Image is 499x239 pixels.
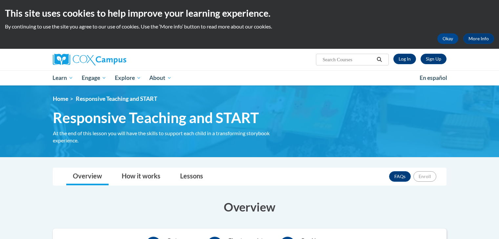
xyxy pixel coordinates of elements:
p: By continuing to use the site you agree to our use of cookies. Use the ‘More info’ button to read... [5,23,494,30]
div: Main menu [43,70,456,85]
button: Search [374,56,384,64]
span: About [149,74,172,82]
a: FAQs [389,171,411,182]
span: Engage [82,74,106,82]
a: En español [415,71,451,85]
div: At the end of this lesson you will have the skills to support each child in a transforming storyb... [53,130,279,144]
a: About [145,70,176,85]
a: Home [53,95,68,102]
h2: This site uses cookies to help improve your learning experience. [5,7,494,20]
a: Explore [111,70,145,85]
a: Engage [77,70,111,85]
span: Learn [52,74,73,82]
span: Responsive Teaching and START [76,95,157,102]
a: Lessons [174,168,210,185]
a: Learn [49,70,78,85]
a: More Info [463,33,494,44]
button: Okay [437,33,458,44]
span: Explore [115,74,141,82]
img: Cox Campus [53,54,126,65]
a: How it works [115,168,167,185]
h3: Overview [53,199,447,215]
span: Responsive Teaching and START [53,109,259,126]
a: Log In [393,54,416,64]
input: Search Courses [322,56,374,64]
button: Enroll [413,171,436,182]
a: Cox Campus [53,54,177,65]
a: Overview [66,168,109,185]
span: En español [420,74,447,81]
a: Register [421,54,447,64]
